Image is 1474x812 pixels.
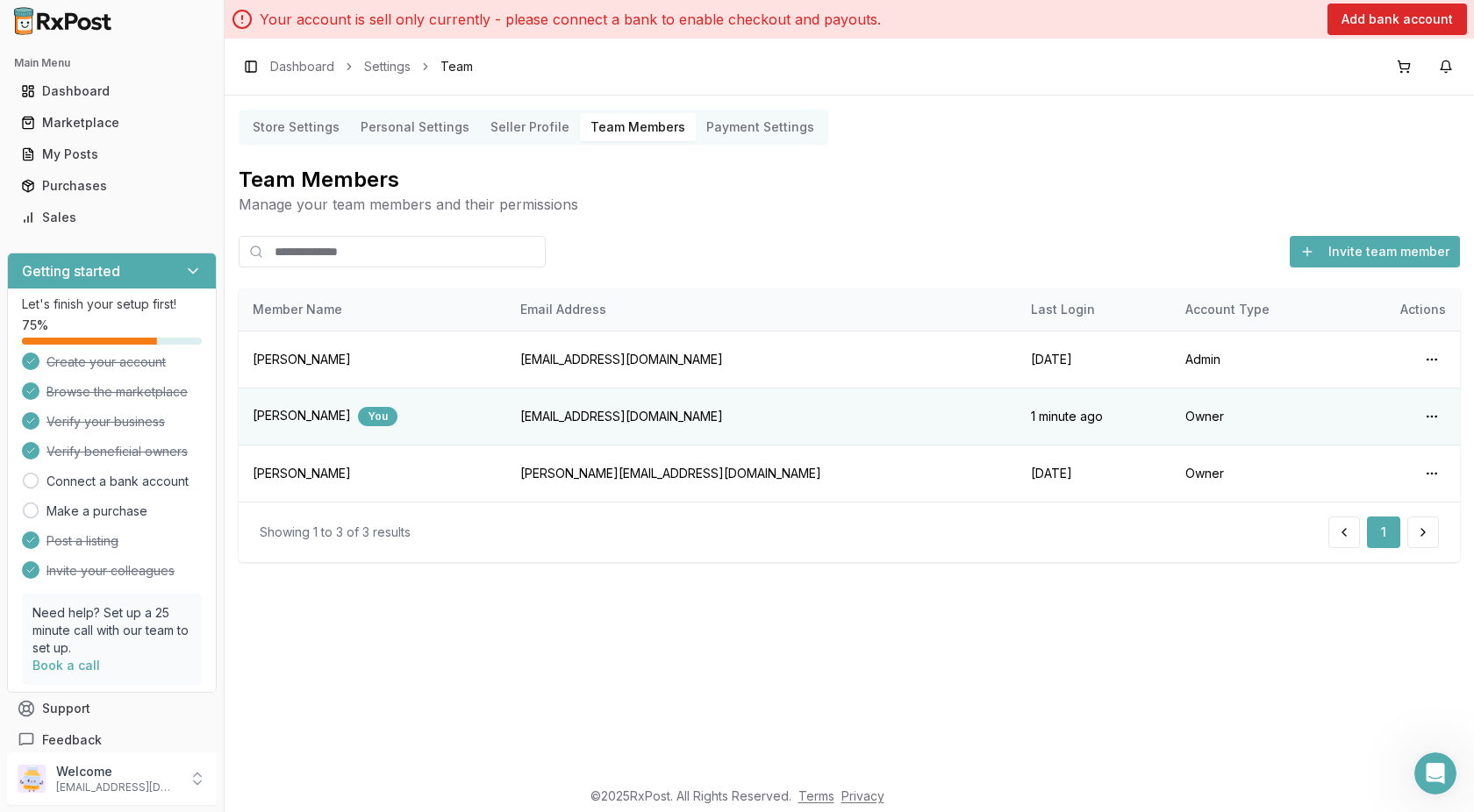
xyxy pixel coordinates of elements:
[21,209,203,226] div: Sales
[14,107,210,139] a: Marketplace
[21,114,203,132] div: Marketplace
[47,473,189,490] a: Connect a bank account
[35,33,136,61] img: logo
[358,407,397,426] div: You
[239,194,1460,215] p: Manage your team members and their permissions
[56,763,178,780] p: Welcome
[7,693,217,724] button: Support
[440,58,473,75] span: Team
[7,724,217,756] button: Feedback
[36,310,142,328] span: Search for help
[1017,445,1172,502] td: [DATE]
[350,113,480,141] button: Personal Settings
[14,202,210,233] a: Sales
[506,388,1016,445] td: [EMAIL_ADDRESS][DOMAIN_NAME]
[242,113,350,141] button: Store Settings
[260,9,881,30] p: Your account is sell only currently - please connect a bank to enable checkout and payouts.
[42,731,102,749] span: Feedback
[841,788,884,803] a: Privacy
[270,58,334,75] a: Dashboard
[1290,236,1460,267] button: Invite team member
[18,236,333,284] div: Send us a message
[7,172,217,200] button: Purchases
[7,7,119,35] img: RxPost Logo
[14,139,210,170] a: My Posts
[14,170,210,202] a: Purchases
[47,383,188,401] span: Browse the marketplace
[506,331,1016,388] td: [EMAIL_ADDRESS][DOMAIN_NAME]
[239,166,1460,194] h2: Team Members
[117,547,233,617] button: Messages
[7,109,217,137] button: Marketplace
[798,788,834,803] a: Terms
[364,58,411,75] a: Settings
[36,435,315,470] button: View status page
[36,251,293,269] div: Send us a message
[47,562,175,580] span: Invite your colleagues
[239,388,506,445] td: [PERSON_NAME]
[47,502,147,520] a: Make a purchase
[580,113,696,141] button: Team Members
[239,288,506,331] th: Member Name
[21,177,203,195] div: Purchases
[35,184,316,214] p: How can we help?
[1185,351,1331,368] div: Admin
[47,413,165,431] span: Verify your business
[302,28,333,60] div: Close
[56,780,178,794] p: [EMAIL_ADDRESS][DOMAIN_NAME]
[7,203,217,231] button: Sales
[1185,408,1331,425] div: Owner
[32,604,191,657] p: Need help? Set up a 25 minute call with our team to set up.
[32,658,100,673] a: Book a call
[260,524,411,541] div: Showing 1 to 3 of 3 results
[21,82,203,100] div: Dashboard
[278,591,306,603] span: Help
[239,331,506,388] td: [PERSON_NAME]
[47,353,166,371] span: Create your account
[14,75,210,107] a: Dashboard
[22,260,120,281] h3: Getting started
[506,445,1016,502] td: [PERSON_NAME][EMAIL_ADDRESS][DOMAIN_NAME]
[239,445,506,502] td: [PERSON_NAME]
[1327,4,1467,35] button: Add bank account
[14,56,210,70] h2: Main Menu
[696,113,825,141] button: Payment Settings
[1017,388,1172,445] td: 1 minute ago
[1171,288,1345,331] th: Account Type
[1346,288,1460,331] th: Actions
[1017,331,1172,388] td: [DATE]
[7,77,217,105] button: Dashboard
[22,296,202,313] p: Let's finish your setup first!
[18,765,46,793] img: User avatar
[35,125,316,184] p: Hi [PERSON_NAME] 👋
[506,288,1016,331] th: Email Address
[22,317,48,334] span: 75 %
[47,532,118,550] span: Post a listing
[234,547,351,617] button: Help
[7,140,217,168] button: My Posts
[480,113,580,141] button: Seller Profile
[25,301,326,336] button: Search for help
[270,58,473,75] nav: breadcrumb
[1414,752,1456,794] iframe: Intercom live chat
[239,28,274,63] img: Profile image for Manuel
[1367,516,1400,548] button: 1
[1017,288,1172,331] th: Last Login
[146,591,206,603] span: Messages
[47,443,188,460] span: Verify beneficial owners
[36,410,315,428] div: All services are online
[39,591,78,603] span: Home
[21,146,203,163] div: My Posts
[1185,465,1331,482] div: Owner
